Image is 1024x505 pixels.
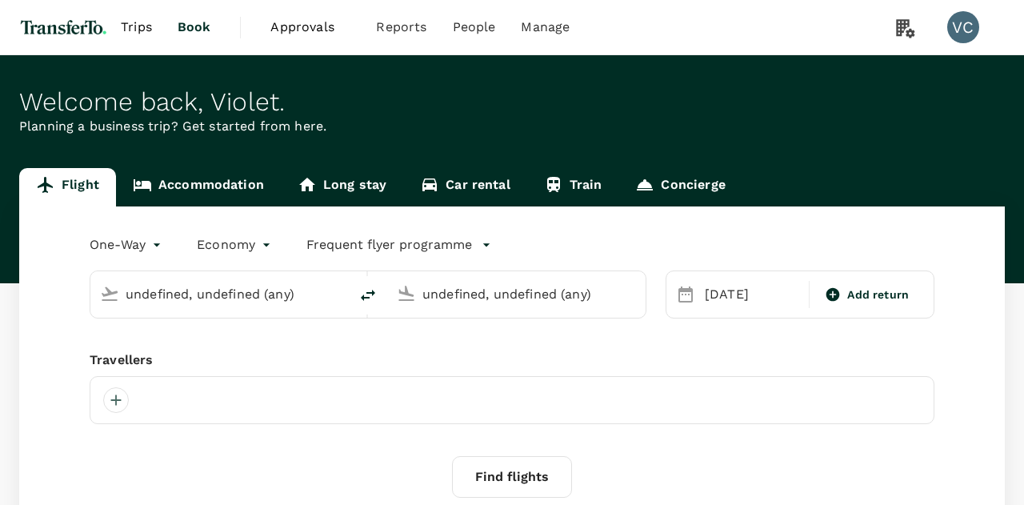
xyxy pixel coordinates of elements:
[422,282,612,307] input: Going to
[121,18,152,37] span: Trips
[281,168,403,206] a: Long stay
[90,232,165,258] div: One-Way
[453,18,496,37] span: People
[521,18,570,37] span: Manage
[90,351,934,370] div: Travellers
[403,168,527,206] a: Car rental
[270,18,350,37] span: Approvals
[527,168,619,206] a: Train
[19,10,108,45] img: TransferTo Investments Pte Ltd
[178,18,211,37] span: Book
[698,279,806,311] div: [DATE]
[452,456,572,498] button: Find flights
[306,235,472,255] p: Frequent flyer programme
[19,87,1005,117] div: Welcome back , Violet .
[947,11,979,43] div: VC
[634,292,638,295] button: Open
[376,18,426,37] span: Reports
[19,168,116,206] a: Flight
[306,235,491,255] button: Frequent flyer programme
[618,168,742,206] a: Concierge
[116,168,281,206] a: Accommodation
[197,232,274,258] div: Economy
[349,276,387,315] button: delete
[338,292,341,295] button: Open
[847,287,909,303] span: Add return
[19,117,1005,136] p: Planning a business trip? Get started from here.
[126,282,315,307] input: Depart from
